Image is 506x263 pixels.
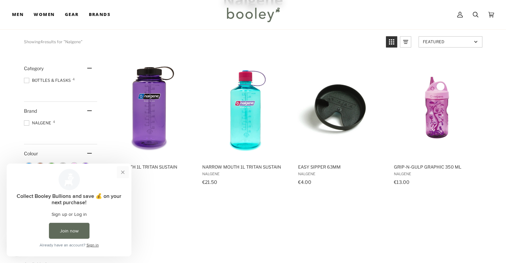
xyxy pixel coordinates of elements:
span: Bottles & Flasks [24,77,73,83]
a: Grip-N-Gulp Graphic 350 ml [393,59,481,187]
img: Nalgene Narrow Mouth 1L Tritan Sustain Surfer - Booley Galway [201,65,289,153]
span: Easy Sipper 63mm [298,164,384,170]
span: Featured [423,39,472,44]
span: €4.00 [298,179,311,185]
span: 4 [73,77,75,81]
span: Category [24,66,44,71]
span: Women [34,11,55,18]
b: 4 [40,39,43,44]
iframe: Loyalty program pop-up with offers and actions [7,164,131,256]
img: Nalgene Easy Sipper 63mm Black - Booley Galway [297,65,385,153]
span: Grip-N-Gulp Graphic 350 ml [394,164,480,170]
a: Wide Mouth 1L Tritan Sustain [106,59,194,187]
a: Narrow Mouth 1L Tritan Sustain [201,59,289,187]
span: Colour: Blue [25,163,33,170]
span: Gear [65,11,79,18]
span: Brand [24,108,37,114]
span: Colour [24,151,43,156]
span: Nalgene [24,120,53,126]
a: View list mode [400,36,411,48]
span: Colour: Brown [37,163,44,170]
span: Nalgene [107,172,193,176]
span: Brands [88,11,110,18]
span: Wide Mouth 1L Tritan Sustain [107,164,193,170]
span: 4 [53,120,55,123]
span: €13.00 [394,179,409,185]
span: Colour: Green [48,163,55,170]
span: Men [12,11,24,18]
span: Colour: Pink [71,163,78,170]
span: €21.50 [202,179,217,185]
span: Colour: Purple [82,163,89,170]
a: Easy Sipper 63mm [297,59,385,187]
span: Nalgene [202,172,288,176]
a: Sort options [419,36,482,48]
div: Showing results for "Nalgene" [24,36,381,48]
a: View grid mode [386,36,397,48]
img: Booley [224,5,282,24]
span: Nalgene [298,172,384,176]
img: Nalgene Wide Mouth 1L Tritan Sustain Purple - Booley Galway [106,65,194,153]
img: Nalgene Grip-N-Gulp Graphic 350ml Pink Woodland - Booley Galway [393,65,481,153]
span: Nalgene [394,172,480,176]
span: Narrow Mouth 1L Tritan Sustain [202,164,288,170]
span: Colour: Grey [59,163,67,170]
